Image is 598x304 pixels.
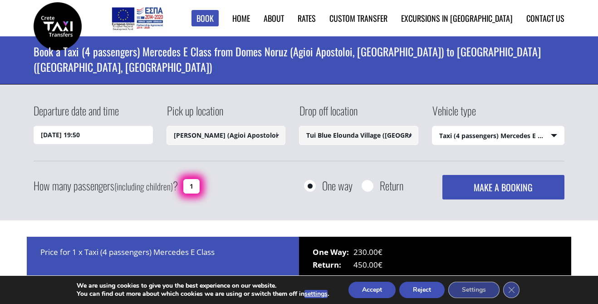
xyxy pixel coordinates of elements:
a: Show All Items [270,126,285,145]
span: One Way: [313,246,353,259]
p: We are using cookies to give you the best experience on our website. [77,282,329,290]
a: Crete Taxi Transfers | Book a Taxi transfer from Domes Noruz (Agioi Apostoloi, Chania) to Tui Blu... [34,20,82,30]
label: Drop off location [299,103,358,126]
label: Departure date and time [34,103,119,126]
label: Vehicle type [432,103,476,126]
label: How many passengers ? [34,175,178,197]
div: Price for 1 x Taxi (4 passengers) Mercedes E Class [27,237,299,278]
a: Home [232,12,250,24]
button: Reject [399,282,445,298]
small: (including children) [114,179,173,193]
button: settings [304,290,328,298]
button: Accept [348,282,396,298]
a: Book [191,10,219,27]
input: Select pickup location [167,126,286,145]
p: You can find out more about which cookies we are using or switch them off in . [77,290,329,298]
button: Settings [448,282,500,298]
button: Close GDPR Cookie Banner [503,282,520,298]
a: Excursions in [GEOGRAPHIC_DATA] [401,12,513,24]
a: Custom Transfer [329,12,387,24]
a: Contact us [526,12,564,24]
label: Return [380,180,403,191]
img: Crete Taxi Transfers | Book a Taxi transfer from Domes Noruz (Agioi Apostoloi, Chania) to Tui Blu... [34,2,82,50]
a: Show All Items [402,126,417,145]
div: 230.00€ 450.00€ [299,237,571,278]
a: About [264,12,284,24]
label: Pick up location [167,103,223,126]
a: Rates [298,12,316,24]
button: MAKE A BOOKING [442,175,564,199]
span: Return: [313,259,353,271]
img: e-bannersEUERDF180X90.jpg [110,5,164,32]
label: One way [322,180,353,191]
span: Taxi (4 passengers) Mercedes E Class [432,126,564,145]
h1: Book a Taxi (4 passengers) Mercedes E Class from Domes Noruz (Agioi Apostoloi, [GEOGRAPHIC_DATA])... [34,36,564,82]
input: Select drop-off location [299,126,418,145]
